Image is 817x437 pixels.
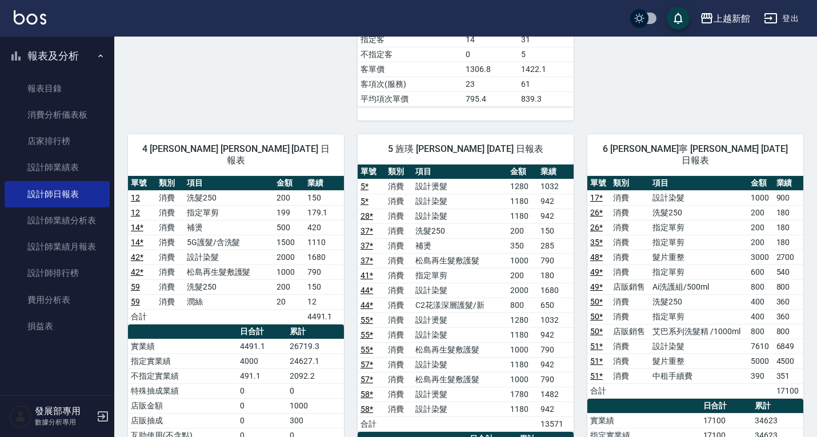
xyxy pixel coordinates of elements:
td: 1032 [538,179,574,194]
td: 180 [774,235,803,250]
td: 5 [518,47,574,62]
td: 指定單剪 [184,205,274,220]
img: Person [9,405,32,428]
td: 艾巴系列洗髮精 /1000ml [650,324,748,339]
td: 設計染髮 [412,283,507,298]
td: 1306.8 [463,62,518,77]
td: 200 [748,205,773,220]
a: 12 [131,193,140,202]
td: 消費 [610,339,650,354]
td: 7610 [748,339,773,354]
td: 900 [774,190,803,205]
td: 942 [538,402,574,416]
td: 360 [774,294,803,309]
button: 上越新館 [695,7,755,30]
td: 消費 [156,190,184,205]
td: 17100 [700,413,752,428]
td: 消費 [610,220,650,235]
td: 26719.3 [287,339,344,354]
td: 351 [774,368,803,383]
button: 登出 [759,8,803,29]
td: 1482 [538,387,574,402]
th: 類別 [156,176,184,191]
button: 報表及分析 [5,41,110,71]
td: 790 [538,372,574,387]
span: 5 旌瑛 [PERSON_NAME] [DATE] 日報表 [371,143,560,155]
td: 4491.1 [305,309,344,324]
td: 285 [538,238,574,253]
td: 4500 [774,354,803,368]
td: 1110 [305,235,344,250]
th: 項目 [412,165,507,179]
td: 設計染髮 [412,357,507,372]
td: 消費 [156,235,184,250]
th: 單號 [587,176,610,191]
td: 消費 [610,250,650,264]
td: 消費 [610,368,650,383]
div: 上越新館 [714,11,750,26]
a: 59 [131,297,140,306]
td: 指定客 [358,32,463,47]
td: 消費 [610,264,650,279]
td: 消費 [385,268,412,283]
td: 消費 [385,312,412,327]
td: 1180 [507,209,538,223]
td: 1000 [507,342,538,357]
th: 累計 [752,399,803,414]
td: 松島再生髮敷護髮 [184,264,274,279]
td: 31 [518,32,574,47]
td: C2花漾深層護髮/新 [412,298,507,312]
th: 單號 [358,165,385,179]
td: 790 [538,342,574,357]
a: 12 [131,208,140,217]
td: Ai洗護組/500ml [650,279,748,294]
td: 指定單剪 [650,309,748,324]
td: 200 [274,279,305,294]
td: 店販銷售 [610,324,650,339]
td: 中租手續費 [650,368,748,383]
td: 消費 [385,402,412,416]
td: 洗髮250 [650,205,748,220]
td: 1000 [748,190,773,205]
td: 消費 [385,209,412,223]
td: 消費 [610,294,650,309]
td: 200 [507,223,538,238]
a: 設計師排行榜 [5,260,110,286]
a: 店家排行榜 [5,128,110,154]
th: 金額 [507,165,538,179]
td: 300 [287,413,344,428]
td: 消費 [385,179,412,194]
th: 日合計 [237,324,287,339]
td: 4000 [237,354,287,368]
table: a dense table [358,165,574,432]
td: 24627.1 [287,354,344,368]
td: 180 [774,205,803,220]
table: a dense table [128,176,344,324]
td: 消費 [385,298,412,312]
td: 合計 [358,416,385,431]
th: 累計 [287,324,344,339]
a: 費用分析表 [5,287,110,313]
td: 指定單剪 [650,220,748,235]
td: 199 [274,205,305,220]
td: 指定實業績 [128,354,237,368]
td: 0 [287,383,344,398]
th: 項目 [184,176,274,191]
td: 200 [748,235,773,250]
td: 800 [774,324,803,339]
td: 設計燙髮 [412,312,507,327]
td: 洗髮250 [650,294,748,309]
th: 金額 [274,176,305,191]
td: 1000 [287,398,344,413]
td: 500 [274,220,305,235]
td: 1180 [507,357,538,372]
a: 設計師日報表 [5,181,110,207]
a: 消費分析儀表板 [5,102,110,128]
td: 2000 [507,283,538,298]
td: 5000 [748,354,773,368]
td: 1180 [507,327,538,342]
td: 800 [748,279,773,294]
td: 0 [237,383,287,398]
td: 消費 [156,220,184,235]
td: 消費 [385,342,412,357]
